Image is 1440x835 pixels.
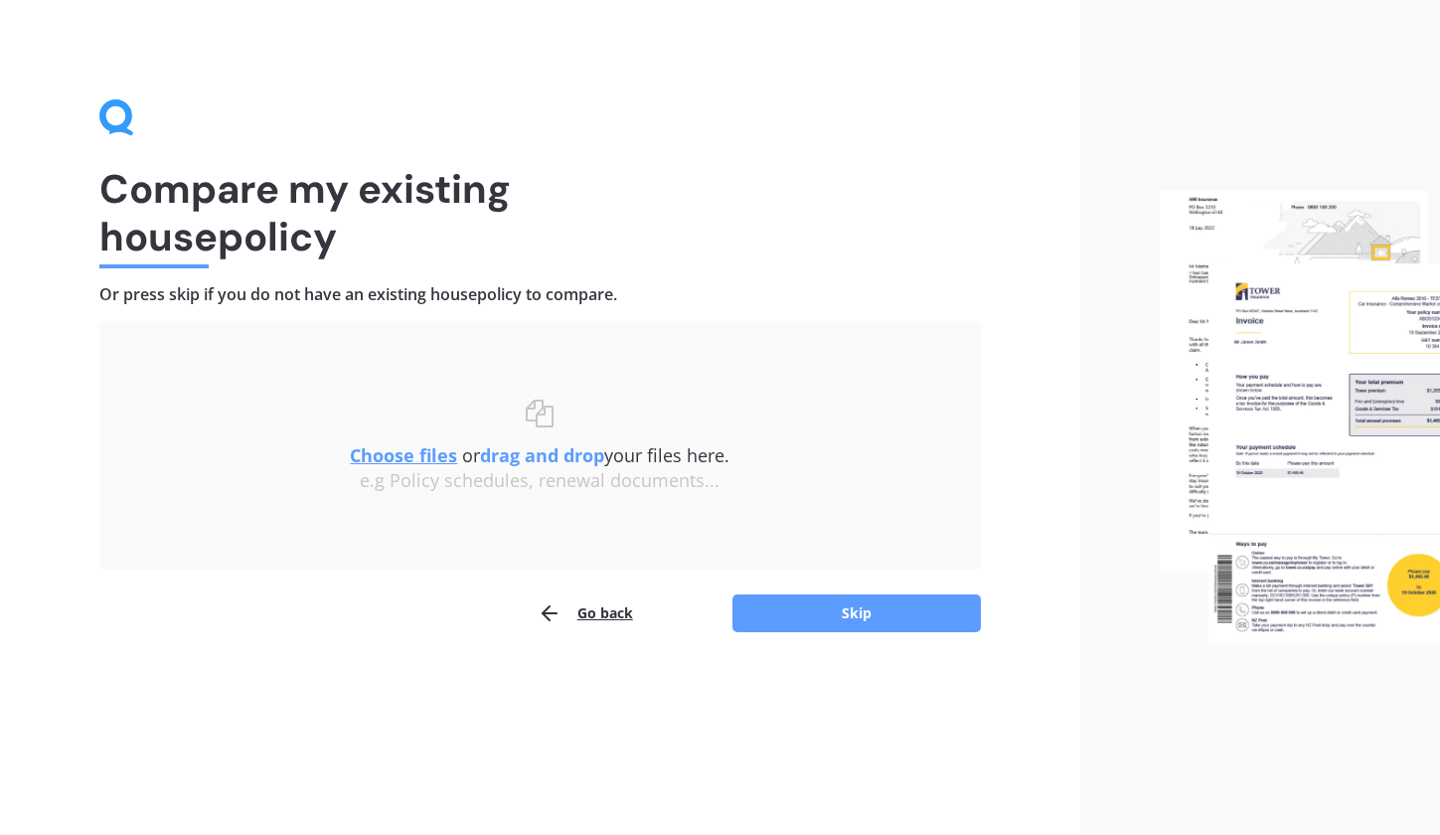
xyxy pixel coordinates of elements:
h1: Compare my existing house policy [99,165,981,260]
span: or your files here. [350,443,729,467]
u: Choose files [350,443,457,467]
img: files.webp [1160,191,1440,644]
b: drag and drop [480,443,604,467]
h4: Or press skip if you do not have an existing house policy to compare. [99,284,981,305]
button: Skip [732,594,981,632]
button: Go back [538,593,633,633]
div: e.g Policy schedules, renewal documents... [139,470,941,492]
